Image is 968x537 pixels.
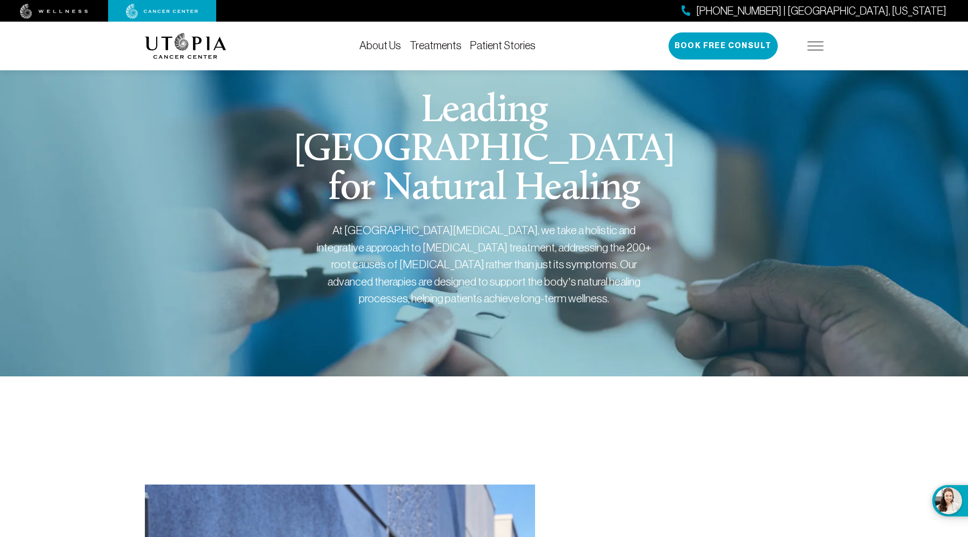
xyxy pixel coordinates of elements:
[145,33,226,59] img: logo
[470,39,536,51] a: Patient Stories
[126,4,198,19] img: cancer center
[317,222,652,307] div: At [GEOGRAPHIC_DATA][MEDICAL_DATA], we take a holistic and integrative approach to [MEDICAL_DATA]...
[410,39,462,51] a: Treatments
[20,4,88,19] img: wellness
[669,32,778,59] button: Book Free Consult
[807,42,824,50] img: icon-hamburger
[359,39,401,51] a: About Us
[277,92,691,209] h1: Leading [GEOGRAPHIC_DATA] for Natural Healing
[696,3,946,19] span: [PHONE_NUMBER] | [GEOGRAPHIC_DATA], [US_STATE]
[682,3,946,19] a: [PHONE_NUMBER] | [GEOGRAPHIC_DATA], [US_STATE]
